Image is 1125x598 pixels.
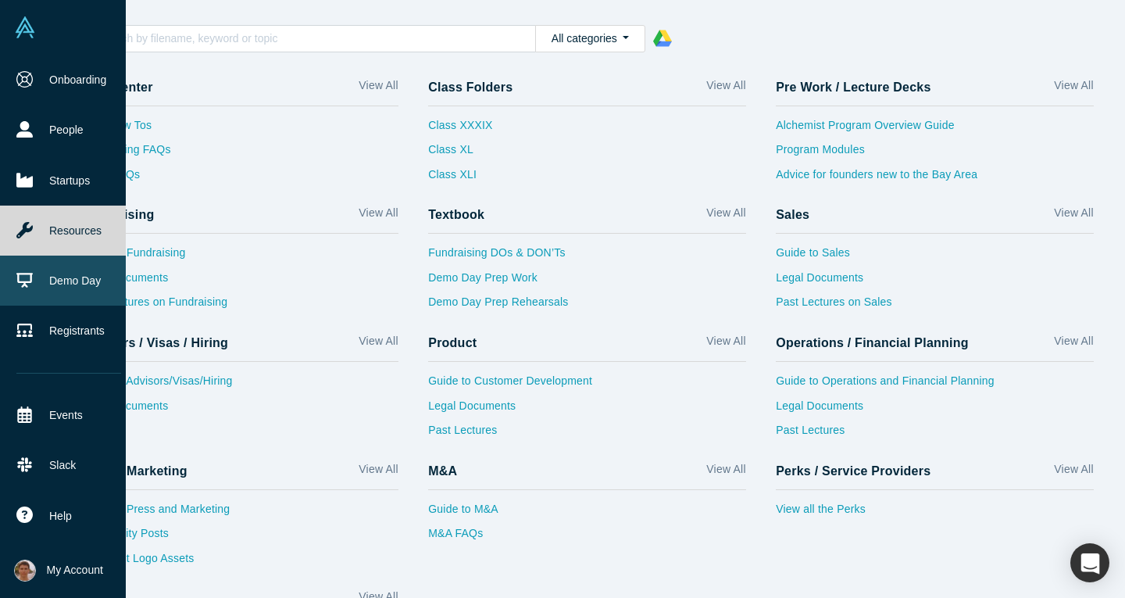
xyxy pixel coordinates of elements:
[776,80,930,95] h4: Pre Work / Lecture Decks
[80,373,398,398] a: Guide to Advisors/Visas/Hiring
[428,525,746,550] a: M&A FAQs
[1054,205,1093,227] a: View All
[776,398,1094,423] a: Legal Documents
[776,294,1094,319] a: Past Lectures on Sales
[776,141,1094,167] a: Program Modules
[14,560,36,582] img: Mikhail Baklanov's Account
[776,245,1094,270] a: Guide to Sales
[428,422,746,447] a: Past Lectures
[80,270,398,295] a: Legal Documents
[776,167,1094,192] a: Advice for founders new to the Bay Area
[359,461,398,484] a: View All
[80,141,398,167] a: Fundraising FAQs
[776,373,1094,398] a: Guide to Operations and Financial Planning
[359,205,398,227] a: View All
[776,464,930,478] h4: Perks / Service Providers
[49,508,72,525] span: Help
[1054,333,1093,356] a: View All
[1054,461,1093,484] a: View All
[535,25,645,52] button: All categories
[80,335,228,350] h4: Advisors / Visas / Hiring
[706,77,745,100] a: View All
[80,245,398,270] a: Guide to Fundraising
[80,550,398,575] a: Alchemist Logo Assets
[80,525,398,550] a: Community Posts
[428,398,746,423] a: Legal Documents
[776,270,1094,295] a: Legal Documents
[97,28,535,48] input: Search by filename, keyword or topic
[14,16,36,38] img: Alchemist Vault Logo
[428,501,746,526] a: Guide to M&A
[776,335,969,350] h4: Operations / Financial Planning
[428,373,746,398] a: Guide to Customer Development
[776,422,1094,447] a: Past Lectures
[706,205,745,227] a: View All
[776,117,1094,142] a: Alchemist Program Overview Guide
[47,562,103,578] span: My Account
[1054,77,1093,100] a: View All
[359,333,398,356] a: View All
[776,207,809,222] h4: Sales
[428,141,492,167] a: Class XL
[80,294,398,319] a: Past Lectures on Fundraising
[776,501,1094,526] a: View all the Perks
[428,207,484,222] h4: Textbook
[80,501,398,526] a: Guide to Press and Marketing
[14,560,103,582] button: My Account
[80,167,398,192] a: Sales FAQs
[80,398,398,423] a: Legal Documents
[428,270,746,295] a: Demo Day Prep Work
[359,77,398,100] a: View All
[428,335,477,350] h4: Product
[428,245,746,270] a: Fundraising DOs & DON’Ts
[80,464,187,478] h4: Press / Marketing
[428,167,492,192] a: Class XLI
[706,333,745,356] a: View All
[706,461,745,484] a: View All
[428,294,746,319] a: Demo Day Prep Rehearsals
[80,117,398,142] a: Vault How Tos
[428,464,457,478] h4: M&A
[428,117,492,142] a: Class XXXIX
[428,80,512,95] h4: Class Folders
